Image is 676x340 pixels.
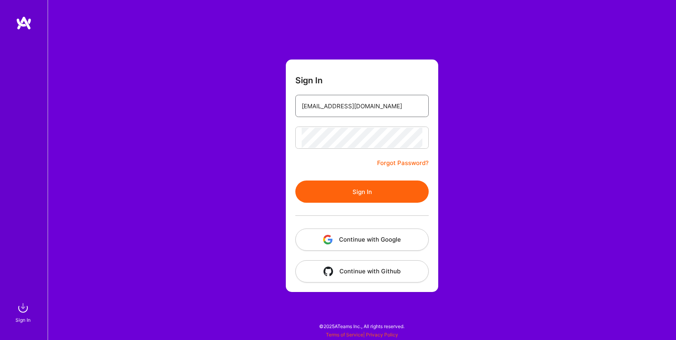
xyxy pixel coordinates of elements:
[295,181,429,203] button: Sign In
[16,16,32,30] img: logo
[295,229,429,251] button: Continue with Google
[295,260,429,282] button: Continue with Github
[17,300,31,324] a: sign inSign In
[326,332,398,338] span: |
[295,75,323,85] h3: Sign In
[48,316,676,336] div: © 2025 ATeams Inc., All rights reserved.
[324,267,333,276] img: icon
[15,300,31,316] img: sign in
[15,316,31,324] div: Sign In
[377,158,429,168] a: Forgot Password?
[302,96,422,116] input: Email...
[366,332,398,338] a: Privacy Policy
[323,235,333,244] img: icon
[326,332,363,338] a: Terms of Service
